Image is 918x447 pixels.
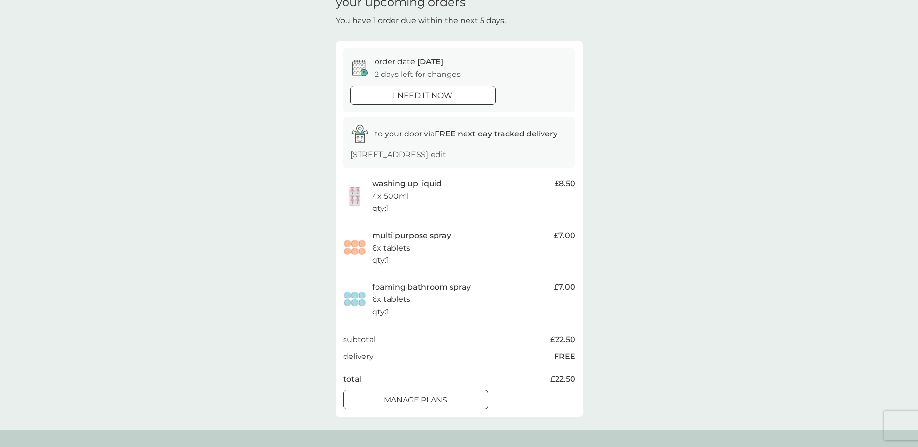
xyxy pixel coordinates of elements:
p: i need it now [393,89,452,102]
span: [DATE] [417,57,443,66]
span: £7.00 [554,281,575,294]
p: subtotal [343,333,376,346]
p: order date [375,56,443,68]
p: multi purpose spray [372,229,451,242]
span: £22.50 [550,333,575,346]
button: manage plans [343,390,488,409]
p: 6x tablets [372,293,410,306]
button: i need it now [350,86,496,105]
p: manage plans [384,394,447,406]
p: washing up liquid [372,178,442,190]
p: foaming bathroom spray [372,281,471,294]
strong: FREE next day tracked delivery [435,129,557,138]
p: qty : 1 [372,306,389,318]
p: [STREET_ADDRESS] [350,149,446,161]
p: qty : 1 [372,202,389,215]
p: total [343,373,361,386]
p: 6x tablets [372,242,410,254]
p: 2 days left for changes [375,68,461,81]
a: edit [431,150,446,159]
p: delivery [343,350,374,363]
p: qty : 1 [372,254,389,267]
p: 4x 500ml [372,190,409,203]
p: FREE [554,350,575,363]
p: You have 1 order due within the next 5 days. [336,15,506,27]
span: £7.00 [554,229,575,242]
span: £22.50 [550,373,575,386]
span: to your door via [375,129,557,138]
span: £8.50 [555,178,575,190]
